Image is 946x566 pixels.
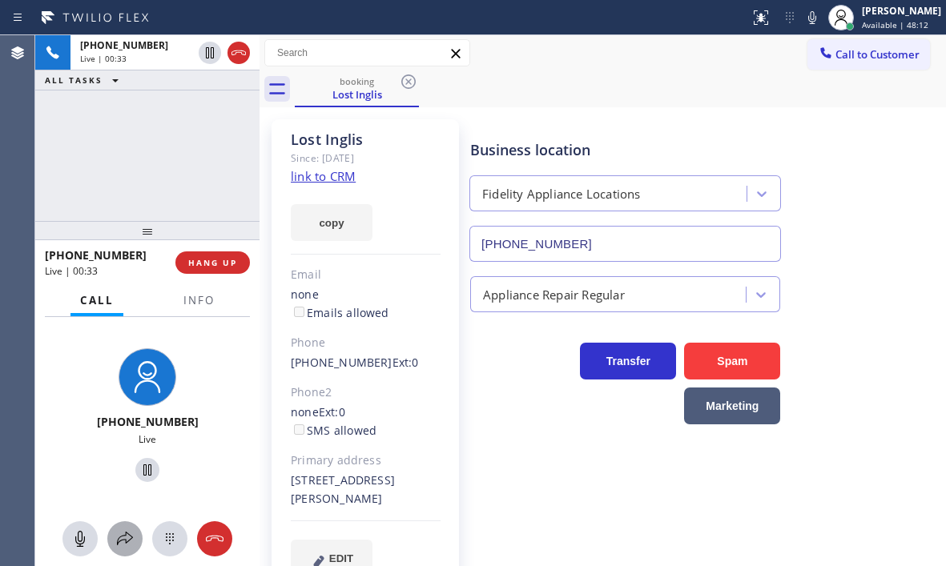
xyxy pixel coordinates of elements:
[801,6,823,29] button: Mute
[107,521,143,556] button: Open directory
[139,432,156,446] span: Live
[45,247,147,263] span: [PHONE_NUMBER]
[80,293,114,307] span: Call
[483,285,625,303] div: Appliance Repair Regular
[291,355,392,370] a: [PHONE_NUMBER]
[291,149,441,167] div: Since: [DATE]
[183,293,215,307] span: Info
[97,414,199,429] span: [PHONE_NUMBER]
[291,383,441,402] div: Phone2
[296,75,417,87] div: booking
[296,71,417,106] div: Lost Inglis
[329,552,353,564] span: EDIT
[291,286,441,323] div: none
[294,424,304,435] input: SMS allowed
[291,423,376,438] label: SMS allowed
[291,305,389,320] label: Emails allowed
[45,74,103,86] span: ALL TASKS
[862,19,928,30] span: Available | 48:12
[152,521,187,556] button: Open dialpad
[296,87,417,102] div: Lost Inglis
[580,343,676,379] button: Transfer
[265,40,469,66] input: Search
[469,226,781,262] input: Phone Number
[482,185,641,203] div: Fidelity Appliance Locations
[294,307,304,317] input: Emails allowed
[392,355,419,370] span: Ext: 0
[291,334,441,352] div: Phone
[174,285,224,316] button: Info
[227,42,250,64] button: Hang up
[291,452,441,470] div: Primary address
[835,47,920,62] span: Call to Customer
[35,70,135,90] button: ALL TASKS
[199,42,221,64] button: Hold Customer
[807,39,930,70] button: Call to Customer
[135,458,159,482] button: Hold Customer
[684,343,780,379] button: Spam
[175,251,250,274] button: HANG UP
[45,264,98,278] span: Live | 00:33
[80,38,168,52] span: [PHONE_NUMBER]
[291,204,372,241] button: copy
[319,404,345,419] span: Ext: 0
[291,168,356,184] a: link to CRM
[470,139,780,161] div: Business location
[862,4,941,18] div: [PERSON_NAME]
[197,521,232,556] button: Hang up
[291,472,441,508] div: [STREET_ADDRESS][PERSON_NAME]
[62,521,98,556] button: Mute
[684,387,780,424] button: Marketing
[188,257,237,268] span: HANG UP
[70,285,123,316] button: Call
[291,266,441,284] div: Email
[291,130,441,149] div: Lost Inglis
[291,403,441,440] div: none
[80,53,127,64] span: Live | 00:33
